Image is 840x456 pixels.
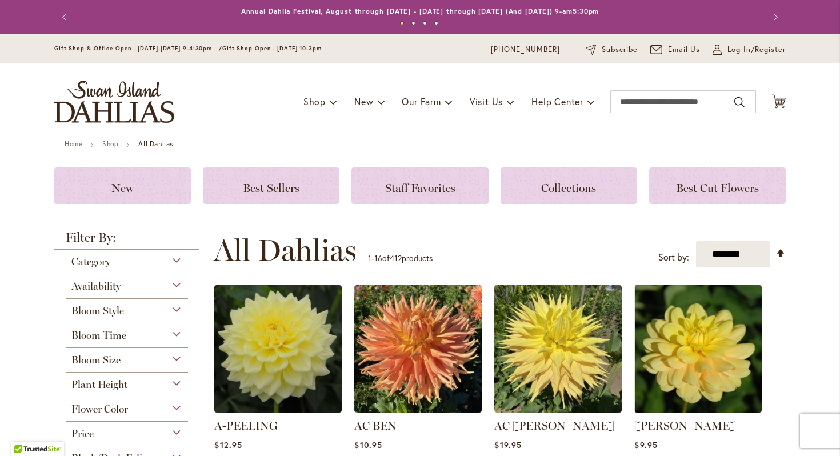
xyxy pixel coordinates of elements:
button: Previous [54,6,77,29]
span: $19.95 [494,439,521,450]
img: AHOY MATEY [634,285,762,413]
a: Best Sellers [203,167,339,204]
a: New [54,167,191,204]
strong: All Dahlias [138,139,173,148]
span: Shop [303,95,326,107]
a: AC BEN [354,404,482,415]
p: - of products [368,249,433,267]
span: Plant Height [71,378,127,391]
a: A-PEELING [214,419,278,433]
span: Best Cut Flowers [676,181,759,195]
a: Log In/Register [713,44,786,55]
span: Bloom Size [71,354,121,366]
span: New [111,181,134,195]
span: Flower Color [71,403,128,415]
label: Sort by: [658,247,689,268]
span: 1 [368,253,371,263]
span: Price [71,427,94,440]
a: AC [PERSON_NAME] [494,419,614,433]
a: Shop [102,139,118,148]
img: AC BEN [354,285,482,413]
span: Best Sellers [243,181,299,195]
span: Gift Shop & Office Open - [DATE]-[DATE] 9-4:30pm / [54,45,222,52]
span: $10.95 [354,439,382,450]
a: AHOY MATEY [634,404,762,415]
a: AC Jeri [494,404,622,415]
a: Collections [501,167,637,204]
a: Annual Dahlia Festival, August through [DATE] - [DATE] through [DATE] (And [DATE]) 9-am5:30pm [241,7,599,15]
span: Visit Us [470,95,503,107]
img: AC Jeri [494,285,622,413]
span: Our Farm [402,95,441,107]
span: Subscribe [602,44,638,55]
span: $12.95 [214,439,242,450]
span: Log In/Register [727,44,786,55]
span: New [354,95,373,107]
a: [PHONE_NUMBER] [491,44,560,55]
a: Staff Favorites [351,167,488,204]
span: Bloom Style [71,305,124,317]
button: Next [763,6,786,29]
span: Availability [71,280,121,293]
a: Home [65,139,82,148]
a: Email Us [650,44,701,55]
span: $9.95 [634,439,657,450]
a: A-Peeling [214,404,342,415]
span: All Dahlias [214,233,357,267]
span: Gift Shop Open - [DATE] 10-3pm [222,45,322,52]
button: 4 of 4 [434,21,438,25]
a: Subscribe [586,44,638,55]
span: 16 [374,253,382,263]
span: Email Us [668,44,701,55]
button: 3 of 4 [423,21,427,25]
span: Bloom Time [71,329,126,342]
a: store logo [54,81,174,123]
a: AC BEN [354,419,397,433]
a: Best Cut Flowers [649,167,786,204]
span: Collections [541,181,596,195]
strong: Filter By: [54,231,199,250]
span: Staff Favorites [385,181,455,195]
button: 2 of 4 [411,21,415,25]
button: 1 of 4 [400,21,404,25]
span: Help Center [531,95,583,107]
span: 412 [390,253,402,263]
img: A-Peeling [214,285,342,413]
span: Category [71,255,110,268]
a: [PERSON_NAME] [634,419,736,433]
